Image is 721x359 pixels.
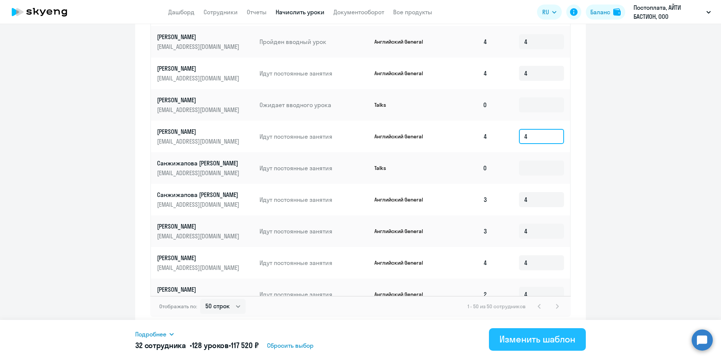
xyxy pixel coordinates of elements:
button: RU [537,5,562,20]
p: [PERSON_NAME] [157,254,241,262]
td: 3 [441,215,493,247]
p: [EMAIL_ADDRESS][DOMAIN_NAME] [157,295,241,303]
p: Английский General [374,228,431,235]
span: Отображать по: [159,303,197,310]
span: 1 - 50 из 50 сотрудников [468,303,526,310]
p: Идут постоянные занятия [259,69,368,77]
p: [EMAIL_ADDRESS][DOMAIN_NAME] [157,264,241,272]
button: Балансbalance [586,5,625,20]
p: [PERSON_NAME] [157,285,241,294]
p: Пройден вводный урок [259,38,368,46]
p: Talks [374,165,431,171]
p: [EMAIL_ADDRESS][DOMAIN_NAME] [157,106,241,114]
span: Подробнее [135,330,166,339]
a: Начислить уроки [276,8,324,16]
td: 4 [441,121,493,152]
td: 2 [441,279,493,310]
a: Документооборот [333,8,384,16]
span: Сбросить выбор [267,341,314,350]
p: [PERSON_NAME] [157,64,241,73]
td: 3 [441,184,493,215]
span: 117 520 ₽ [231,341,259,350]
td: 4 [441,26,493,58]
p: Английский General [374,38,431,45]
a: [PERSON_NAME][EMAIL_ADDRESS][DOMAIN_NAME] [157,64,253,82]
p: [EMAIL_ADDRESS][DOMAIN_NAME] [157,169,241,177]
p: Идут постоянные занятия [259,164,368,172]
p: Санжижапова [PERSON_NAME] [157,191,241,199]
td: 4 [441,247,493,279]
td: 0 [441,152,493,184]
p: Постоплата, АЙТИ БАСТИОН, ООО [634,3,703,21]
p: Идут постоянные занятия [259,195,368,204]
p: [PERSON_NAME] [157,127,241,136]
p: Английский General [374,133,431,140]
a: [PERSON_NAME][EMAIL_ADDRESS][DOMAIN_NAME] [157,33,253,51]
p: Идут постоянные занятия [259,132,368,141]
img: balance [613,8,621,16]
a: [PERSON_NAME][EMAIL_ADDRESS][DOMAIN_NAME] [157,222,253,240]
a: [PERSON_NAME][EMAIL_ADDRESS][DOMAIN_NAME] [157,127,253,145]
p: Английский General [374,70,431,77]
a: [PERSON_NAME][EMAIL_ADDRESS][DOMAIN_NAME] [157,96,253,114]
a: [PERSON_NAME][EMAIL_ADDRESS][DOMAIN_NAME] [157,254,253,272]
a: [PERSON_NAME][EMAIL_ADDRESS][DOMAIN_NAME] [157,285,253,303]
p: Английский General [374,259,431,266]
p: [PERSON_NAME] [157,96,241,104]
p: Ожидает вводного урока [259,101,368,109]
p: Идут постоянные занятия [259,227,368,235]
p: [PERSON_NAME] [157,33,241,41]
a: Санжижапова [PERSON_NAME][EMAIL_ADDRESS][DOMAIN_NAME] [157,191,253,209]
p: Идут постоянные занятия [259,259,368,267]
div: Изменить шаблон [499,333,575,345]
p: Английский General [374,291,431,298]
p: [EMAIL_ADDRESS][DOMAIN_NAME] [157,232,241,240]
p: Идут постоянные занятия [259,290,368,298]
p: [PERSON_NAME] [157,222,241,230]
span: RU [542,8,549,17]
p: [EMAIL_ADDRESS][DOMAIN_NAME] [157,74,241,82]
span: 128 уроков [192,341,229,350]
p: [EMAIL_ADDRESS][DOMAIN_NAME] [157,200,241,209]
h5: 32 сотрудника • • [135,340,259,351]
a: Санжижапова [PERSON_NAME][EMAIL_ADDRESS][DOMAIN_NAME] [157,159,253,177]
button: Изменить шаблон [489,328,586,351]
a: Отчеты [247,8,267,16]
a: Все продукты [393,8,432,16]
div: Баланс [590,8,610,17]
button: Постоплата, АЙТИ БАСТИОН, ООО [630,3,715,21]
a: Сотрудники [204,8,238,16]
a: Дашборд [168,8,195,16]
p: [EMAIL_ADDRESS][DOMAIN_NAME] [157,42,241,51]
p: [EMAIL_ADDRESS][DOMAIN_NAME] [157,137,241,145]
td: 4 [441,58,493,89]
p: Talks [374,101,431,108]
p: Санжижапова [PERSON_NAME] [157,159,241,167]
p: Английский General [374,196,431,203]
td: 0 [441,89,493,121]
